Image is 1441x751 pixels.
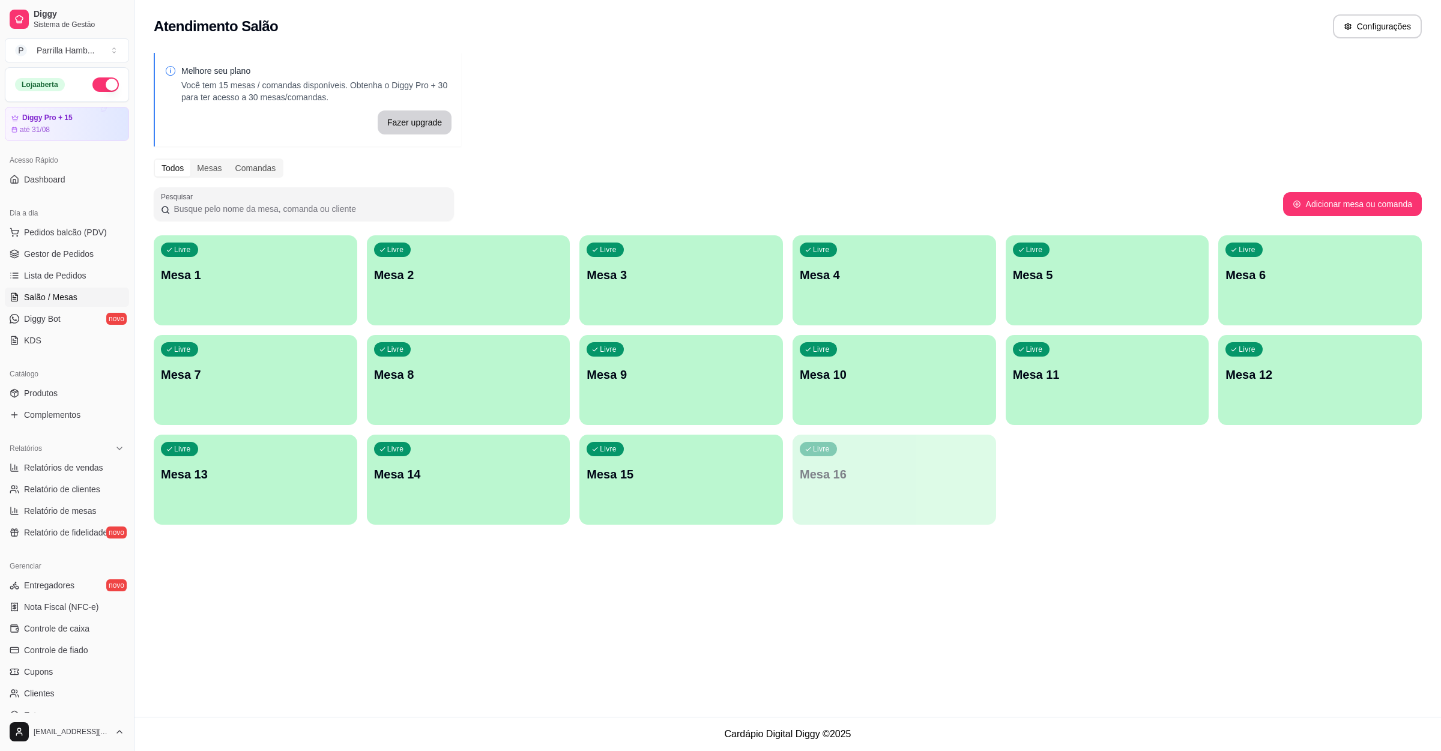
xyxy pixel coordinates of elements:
[1026,345,1043,354] p: Livre
[5,244,129,264] a: Gestor de Pedidos
[1006,235,1209,325] button: LivreMesa 5
[24,687,55,699] span: Clientes
[579,235,783,325] button: LivreMesa 3
[24,579,74,591] span: Entregadores
[587,366,776,383] p: Mesa 9
[190,160,228,176] div: Mesas
[374,366,563,383] p: Mesa 8
[813,444,830,454] p: Livre
[5,717,129,746] button: [EMAIL_ADDRESS][DOMAIN_NAME]
[34,727,110,737] span: [EMAIL_ADDRESS][DOMAIN_NAME]
[24,173,65,185] span: Dashboard
[154,335,357,425] button: LivreMesa 7
[161,192,197,202] label: Pesquisar
[5,641,129,660] a: Controle de fiado
[587,267,776,283] p: Mesa 3
[5,619,129,638] a: Controle de caixa
[20,125,50,134] article: até 31/08
[5,523,129,542] a: Relatório de fidelidadenovo
[5,384,129,403] a: Produtos
[92,77,119,92] button: Alterar Status
[5,309,129,328] a: Diggy Botnovo
[154,235,357,325] button: LivreMesa 1
[387,444,404,454] p: Livre
[5,705,129,725] a: Estoque
[1225,366,1415,383] p: Mesa 12
[174,245,191,255] p: Livre
[174,345,191,354] p: Livre
[174,444,191,454] p: Livre
[5,151,129,170] div: Acesso Rápido
[1013,366,1202,383] p: Mesa 11
[793,235,996,325] button: LivreMesa 4
[367,435,570,525] button: LivreMesa 14
[5,684,129,703] a: Clientes
[579,335,783,425] button: LivreMesa 9
[24,226,107,238] span: Pedidos balcão (PDV)
[24,291,77,303] span: Salão / Mesas
[5,597,129,617] a: Nota Fiscal (NFC-e)
[600,345,617,354] p: Livre
[24,644,88,656] span: Controle de fiado
[24,601,98,613] span: Nota Fiscal (NFC-e)
[378,110,452,134] button: Fazer upgrade
[800,267,989,283] p: Mesa 4
[793,435,996,525] button: LivreMesa 16
[24,462,103,474] span: Relatórios de vendas
[1026,245,1043,255] p: Livre
[5,556,129,576] div: Gerenciar
[800,466,989,483] p: Mesa 16
[600,245,617,255] p: Livre
[34,20,124,29] span: Sistema de Gestão
[5,204,129,223] div: Dia a dia
[5,331,129,350] a: KDS
[5,501,129,520] a: Relatório de mesas
[24,248,94,260] span: Gestor de Pedidos
[5,480,129,499] a: Relatório de clientes
[154,435,357,525] button: LivreMesa 13
[579,435,783,525] button: LivreMesa 15
[1006,335,1209,425] button: LivreMesa 11
[387,245,404,255] p: Livre
[1225,267,1415,283] p: Mesa 6
[600,444,617,454] p: Livre
[5,405,129,424] a: Complementos
[155,160,190,176] div: Todos
[793,335,996,425] button: LivreMesa 10
[34,9,124,20] span: Diggy
[1239,245,1255,255] p: Livre
[367,335,570,425] button: LivreMesa 8
[24,623,89,635] span: Controle de caixa
[374,466,563,483] p: Mesa 14
[1283,192,1422,216] button: Adicionar mesa ou comanda
[24,387,58,399] span: Produtos
[181,79,452,103] p: Você tem 15 mesas / comandas disponíveis. Obtenha o Diggy Pro + 30 para ter acesso a 30 mesas/com...
[161,466,350,483] p: Mesa 13
[813,345,830,354] p: Livre
[229,160,283,176] div: Comandas
[5,364,129,384] div: Catálogo
[22,113,73,122] article: Diggy Pro + 15
[24,526,107,538] span: Relatório de fidelidade
[587,466,776,483] p: Mesa 15
[161,366,350,383] p: Mesa 7
[170,203,447,215] input: Pesquisar
[154,17,278,36] h2: Atendimento Salão
[813,245,830,255] p: Livre
[1333,14,1422,38] button: Configurações
[1218,235,1422,325] button: LivreMesa 6
[10,444,42,453] span: Relatórios
[1218,335,1422,425] button: LivreMesa 12
[1239,345,1255,354] p: Livre
[387,345,404,354] p: Livre
[5,5,129,34] a: DiggySistema de Gestão
[24,505,97,517] span: Relatório de mesas
[800,366,989,383] p: Mesa 10
[5,662,129,681] a: Cupons
[24,334,41,346] span: KDS
[5,170,129,189] a: Dashboard
[24,409,80,421] span: Complementos
[24,483,100,495] span: Relatório de clientes
[374,267,563,283] p: Mesa 2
